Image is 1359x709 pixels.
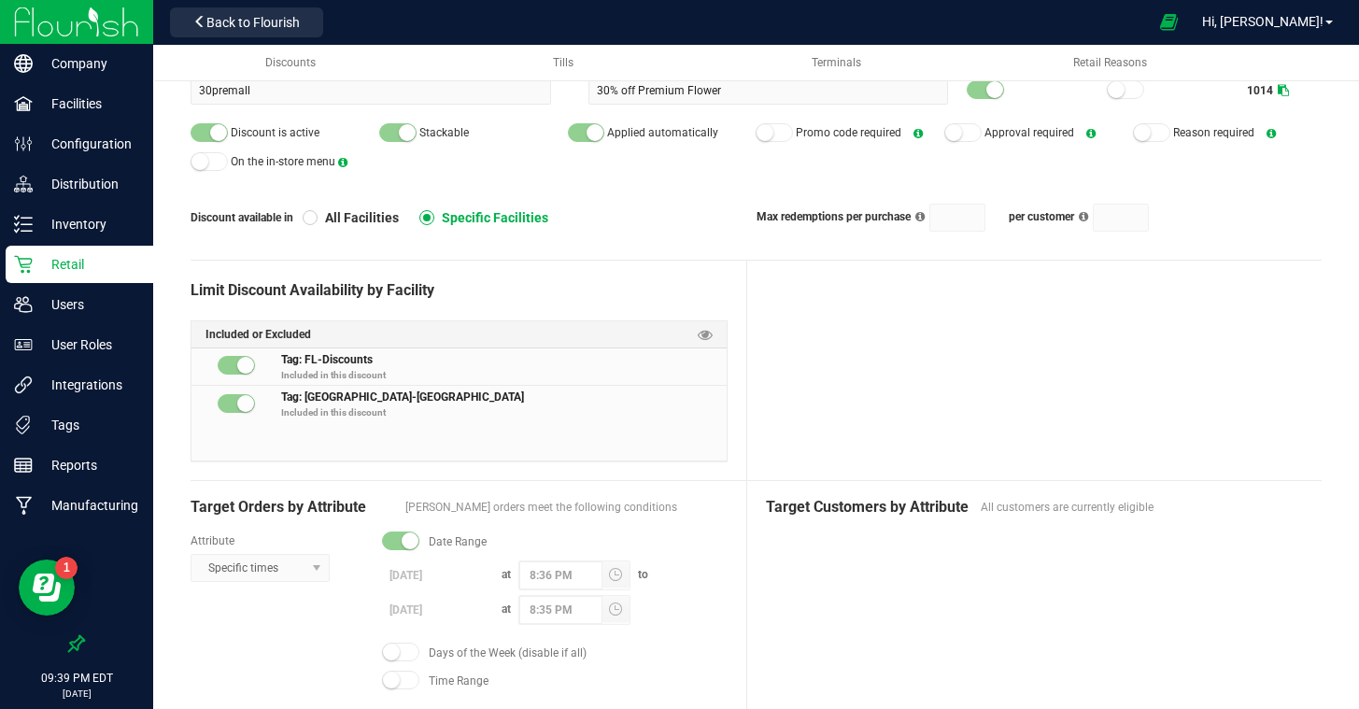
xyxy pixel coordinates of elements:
[191,321,727,348] div: Included or Excluded
[1009,210,1074,223] span: per customer
[419,126,469,139] span: Stackable
[8,687,145,701] p: [DATE]
[1073,56,1147,69] span: Retail Reasons
[8,670,145,687] p: 09:39 PM EDT
[33,92,145,115] p: Facilities
[14,215,33,234] inline-svg: Inventory
[429,533,487,550] span: Date Range
[757,210,911,223] span: Max redemptions per purchase
[1202,14,1324,29] span: Hi, [PERSON_NAME]!
[33,414,145,436] p: Tags
[33,293,145,316] p: Users
[14,255,33,274] inline-svg: Retail
[281,405,728,419] p: Included in this discount
[281,368,728,382] p: Included in this discount
[206,15,300,30] span: Back to Flourish
[19,560,75,616] iframe: Resource center
[796,126,901,139] span: Promo code required
[494,568,518,581] span: at
[766,496,971,518] span: Target Customers by Attribute
[33,454,145,476] p: Reports
[33,133,145,155] p: Configuration
[1148,4,1190,40] span: Open Ecommerce Menu
[429,645,587,661] span: Days of the Week (disable if all)
[630,568,656,581] span: to
[14,456,33,475] inline-svg: Reports
[429,673,488,689] span: Time Range
[434,209,548,226] span: Specific Facilities
[231,155,335,168] span: On the in-store menu
[33,213,145,235] p: Inventory
[170,7,323,37] button: Back to Flourish
[231,126,319,139] span: Discount is active
[494,603,518,616] span: at
[607,126,718,139] span: Applied automatically
[191,209,303,226] span: Discount available in
[14,295,33,314] inline-svg: Users
[981,499,1303,516] span: All customers are currently eligible
[265,56,316,69] span: Discounts
[14,54,33,73] inline-svg: Company
[33,52,145,75] p: Company
[1247,84,1273,97] span: 1014
[984,126,1074,139] span: Approval required
[191,496,396,518] span: Target Orders by Attribute
[33,494,145,517] p: Manufacturing
[698,326,713,344] span: Preview
[553,56,573,69] span: Tills
[191,532,363,549] label: Attribute
[14,416,33,434] inline-svg: Tags
[281,350,373,366] span: Tag: FL-Discounts
[1173,126,1254,139] span: Reason required
[281,388,524,404] span: Tag: [GEOGRAPHIC_DATA]-[GEOGRAPHIC_DATA]
[318,209,399,226] span: All Facilities
[33,173,145,195] p: Distribution
[67,634,86,653] label: Pin the sidebar to full width on large screens
[33,253,145,276] p: Retail
[191,279,728,302] div: Limit Discount Availability by Facility
[405,499,728,516] span: [PERSON_NAME] orders meet the following conditions
[33,374,145,396] p: Integrations
[33,333,145,356] p: User Roles
[14,175,33,193] inline-svg: Distribution
[55,557,78,579] iframe: Resource center unread badge
[812,56,861,69] span: Terminals
[14,496,33,515] inline-svg: Manufacturing
[14,94,33,113] inline-svg: Facilities
[14,135,33,153] inline-svg: Configuration
[14,335,33,354] inline-svg: User Roles
[14,376,33,394] inline-svg: Integrations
